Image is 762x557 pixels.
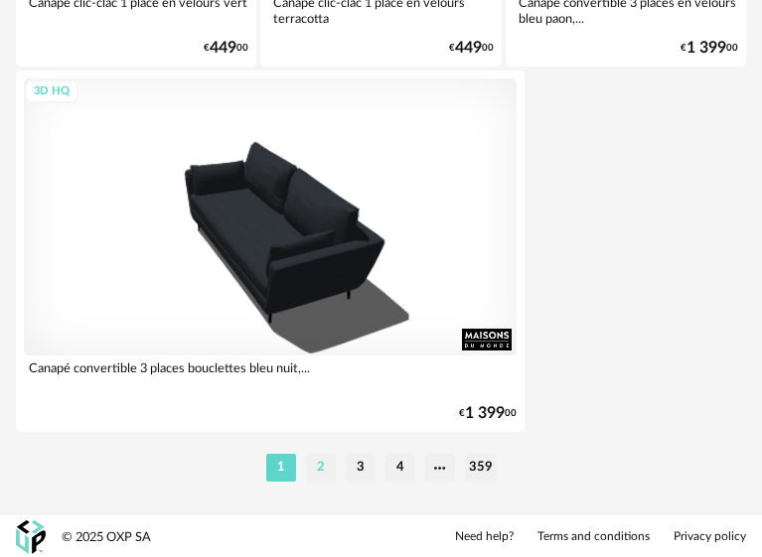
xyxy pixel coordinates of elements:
span: 1 399 [465,407,505,420]
li: 3 [346,454,376,482]
li: 2 [306,454,336,482]
li: 1 [266,454,296,482]
span: 449 [455,42,482,55]
li: 4 [385,454,415,482]
a: Need help? [455,529,514,545]
div: Canapé convertible 3 places bouclettes bleu nuit,... [24,355,517,395]
img: OXP [16,520,46,555]
div: € 00 [459,407,517,420]
div: € 00 [681,42,738,55]
span: 1 399 [686,42,726,55]
a: 3D HQ Canapé convertible 3 places bouclettes bleu nuit,... €1 39900 [16,70,525,432]
div: © 2025 OXP SA [62,529,151,546]
a: Privacy policy [674,529,746,545]
div: 3D HQ [25,79,78,104]
li: 359 [465,454,497,482]
a: Terms and conditions [537,529,650,545]
span: 449 [210,42,236,55]
div: € 00 [204,42,248,55]
div: € 00 [449,42,494,55]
